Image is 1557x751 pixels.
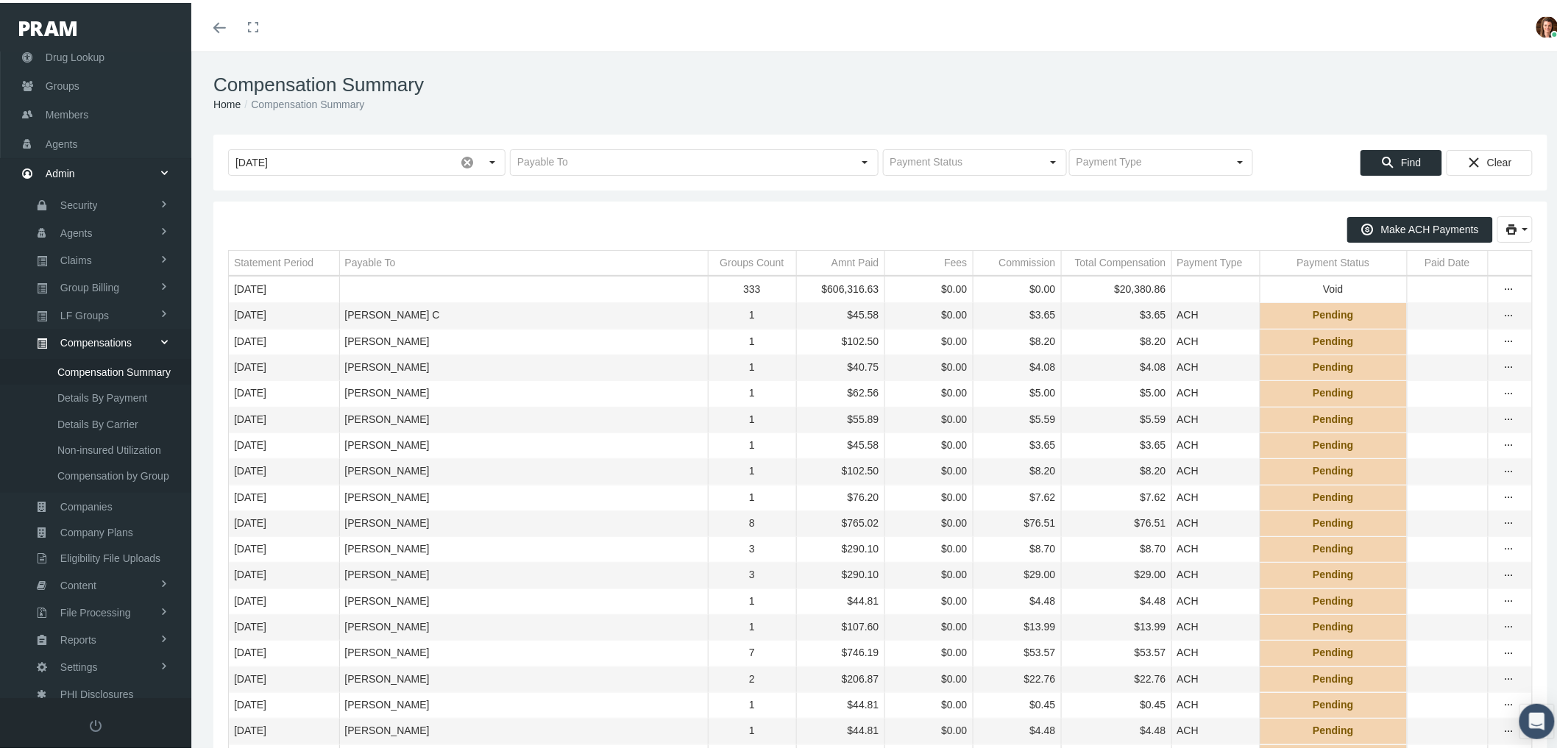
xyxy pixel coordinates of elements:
[1171,689,1260,715] td: ACH
[979,488,1056,502] div: $7.62
[1497,332,1521,346] div: Show Compensation actions
[46,127,78,155] span: Agents
[1171,508,1260,533] td: ACH
[1067,721,1166,735] div: $4.48
[890,695,968,709] div: $0.00
[1260,248,1407,273] td: Column Payment Status
[57,357,171,382] span: Compensation Summary
[339,560,708,586] td: [PERSON_NAME]
[213,71,1547,93] h1: Compensation Summary
[339,430,708,455] td: [PERSON_NAME]
[60,491,113,516] span: Companies
[339,612,708,638] td: [PERSON_NAME]
[234,253,313,267] div: Statement Period
[229,482,339,508] td: [DATE]
[831,253,879,267] div: Amnt Paid
[1497,306,1521,321] div: more
[1497,566,1521,580] div: more
[979,305,1056,319] div: $3.65
[229,352,339,378] td: [DATE]
[1497,591,1521,606] div: more
[339,482,708,508] td: [PERSON_NAME]
[1497,591,1521,606] div: Show Compensation actions
[1313,617,1353,631] span: Pending
[890,591,968,605] div: $0.00
[890,617,968,631] div: $0.00
[19,18,77,33] img: PRAM_20_x_78.png
[1497,488,1521,502] div: more
[339,378,708,404] td: [PERSON_NAME]
[1497,643,1521,658] div: Show Compensation actions
[796,248,884,273] td: Column Amnt Paid
[339,663,708,689] td: [PERSON_NAME]
[1401,154,1421,165] span: Find
[979,357,1056,371] div: $4.08
[1497,565,1521,580] div: Show Compensation actions
[890,435,968,449] div: $0.00
[1067,695,1166,709] div: $0.45
[1497,410,1521,424] div: Show Compensation actions
[802,721,879,735] div: $44.81
[1171,560,1260,586] td: ACH
[339,508,708,533] td: [PERSON_NAME]
[979,643,1056,657] div: $53.57
[1313,591,1353,605] span: Pending
[1067,410,1166,424] div: $5.59
[999,253,1055,267] div: Commission
[708,689,796,715] td: 1
[1347,214,1493,240] div: Make ACH Payments
[60,218,93,243] span: Agents
[1313,332,1353,346] span: Pending
[1497,513,1521,528] div: more
[1313,357,1353,371] span: Pending
[1497,669,1521,684] div: Show Compensation actions
[1075,253,1166,267] div: Total Compensation
[1067,435,1166,449] div: $3.65
[1497,539,1521,554] div: more
[708,716,796,741] td: 1
[1425,253,1469,267] div: Paid Date
[229,430,339,455] td: [DATE]
[1313,721,1353,735] span: Pending
[46,98,88,126] span: Members
[1067,488,1166,502] div: $7.62
[1497,435,1521,450] div: more
[1067,565,1166,579] div: $29.00
[60,272,119,297] span: Group Billing
[57,435,161,460] span: Non-insured Utilization
[60,543,160,568] span: Eligibility File Uploads
[708,300,796,326] td: 1
[1497,721,1521,736] div: Show Compensation actions
[1067,643,1166,657] div: $53.57
[708,560,796,586] td: 3
[229,612,339,638] td: [DATE]
[1497,357,1521,372] div: more
[979,539,1056,553] div: $8.70
[802,410,879,424] div: $55.89
[1067,461,1166,475] div: $8.20
[1297,253,1370,267] div: Payment Status
[802,591,879,605] div: $44.81
[1497,617,1521,632] div: Show Compensation actions
[339,352,708,378] td: [PERSON_NAME]
[1497,695,1521,710] div: Show Compensation actions
[708,508,796,533] td: 8
[973,248,1061,273] td: Column Commission
[1061,248,1171,273] td: Column Total Compensation
[1313,669,1353,683] span: Pending
[720,253,784,267] div: Groups Count
[979,695,1056,709] div: $0.45
[60,597,131,622] span: File Processing
[890,280,968,293] div: $0.00
[1227,147,1252,172] div: Select
[229,508,339,533] td: [DATE]
[229,378,339,404] td: [DATE]
[60,652,98,677] span: Settings
[480,147,505,172] div: Select
[229,300,339,326] td: [DATE]
[708,274,796,300] td: 333
[1067,617,1166,631] div: $13.99
[802,617,879,631] div: $107.60
[890,357,968,371] div: $0.00
[229,326,339,352] td: [DATE]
